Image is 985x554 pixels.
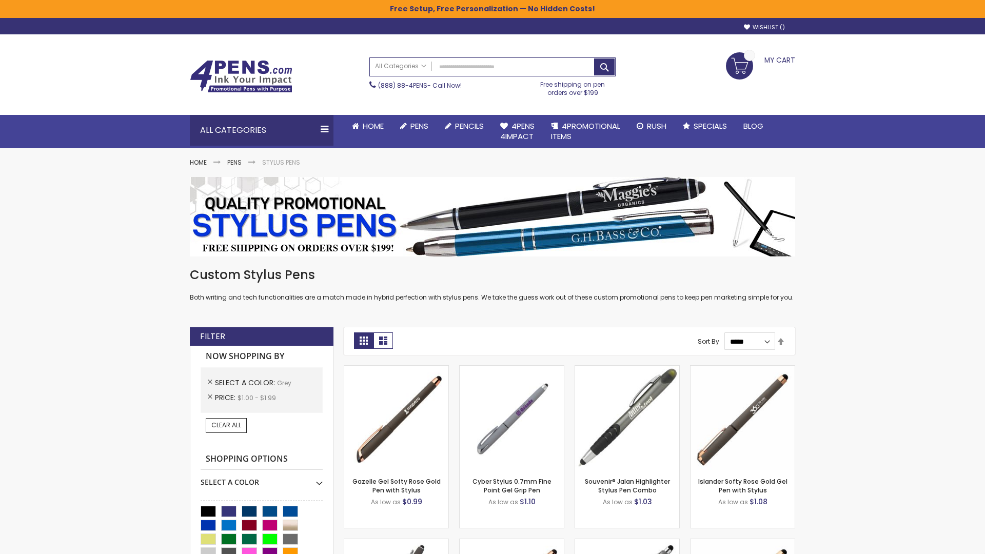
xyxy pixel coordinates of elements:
[370,58,431,75] a: All Categories
[190,158,207,167] a: Home
[378,81,462,90] span: - Call Now!
[698,477,787,494] a: Islander Softy Rose Gold Gel Pen with Stylus
[201,470,323,487] div: Select A Color
[455,121,484,131] span: Pencils
[575,366,679,470] img: Souvenir® Jalan Highlighter Stylus Pen Combo-Grey
[392,115,437,137] a: Pens
[492,115,543,148] a: 4Pens4impact
[215,392,238,403] span: Price
[691,539,795,547] a: Islander Softy Rose Gold Gel Pen with Stylus - ColorJet Imprint-Grey
[575,539,679,547] a: Minnelli Softy Pen with Stylus - Laser Engraved-Grey
[628,115,675,137] a: Rush
[363,121,384,131] span: Home
[410,121,428,131] span: Pens
[500,121,535,142] span: 4Pens 4impact
[585,477,670,494] a: Souvenir® Jalan Highlighter Stylus Pen Combo
[190,177,795,256] img: Stylus Pens
[460,365,564,374] a: Cyber Stylus 0.7mm Fine Point Gel Grip Pen-Grey
[530,76,616,97] div: Free shipping on pen orders over $199
[698,337,719,346] label: Sort By
[371,498,401,506] span: As low as
[211,421,241,429] span: Clear All
[735,115,772,137] a: Blog
[352,477,441,494] a: Gazelle Gel Softy Rose Gold Pen with Stylus
[691,365,795,374] a: Islander Softy Rose Gold Gel Pen with Stylus-Grey
[460,366,564,470] img: Cyber Stylus 0.7mm Fine Point Gel Grip Pen-Grey
[402,497,422,507] span: $0.99
[575,365,679,374] a: Souvenir® Jalan Highlighter Stylus Pen Combo-Grey
[694,121,727,131] span: Specials
[543,115,628,148] a: 4PROMOTIONALITEMS
[262,158,300,167] strong: Stylus Pens
[201,346,323,367] strong: Now Shopping by
[344,366,448,470] img: Gazelle Gel Softy Rose Gold Pen with Stylus-Grey
[520,497,536,507] span: $1.10
[647,121,666,131] span: Rush
[215,378,277,388] span: Select A Color
[718,498,748,506] span: As low as
[603,498,633,506] span: As low as
[206,418,247,432] a: Clear All
[472,477,551,494] a: Cyber Stylus 0.7mm Fine Point Gel Grip Pen
[354,332,373,349] strong: Grid
[190,267,795,283] h1: Custom Stylus Pens
[634,497,652,507] span: $1.03
[460,539,564,547] a: Gazelle Gel Softy Rose Gold Pen with Stylus - ColorJet-Grey
[201,448,323,470] strong: Shopping Options
[344,115,392,137] a: Home
[750,497,767,507] span: $1.08
[375,62,426,70] span: All Categories
[378,81,427,90] a: (888) 88-4PENS
[190,60,292,93] img: 4Pens Custom Pens and Promotional Products
[227,158,242,167] a: Pens
[437,115,492,137] a: Pencils
[238,393,276,402] span: $1.00 - $1.99
[190,267,795,302] div: Both writing and tech functionalities are a match made in hybrid perfection with stylus pens. We ...
[190,115,333,146] div: All Categories
[344,365,448,374] a: Gazelle Gel Softy Rose Gold Pen with Stylus-Grey
[200,331,225,342] strong: Filter
[344,539,448,547] a: Custom Soft Touch® Metal Pens with Stylus-Grey
[277,379,291,387] span: Grey
[488,498,518,506] span: As low as
[691,366,795,470] img: Islander Softy Rose Gold Gel Pen with Stylus-Grey
[551,121,620,142] span: 4PROMOTIONAL ITEMS
[675,115,735,137] a: Specials
[744,24,785,31] a: Wishlist
[743,121,763,131] span: Blog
